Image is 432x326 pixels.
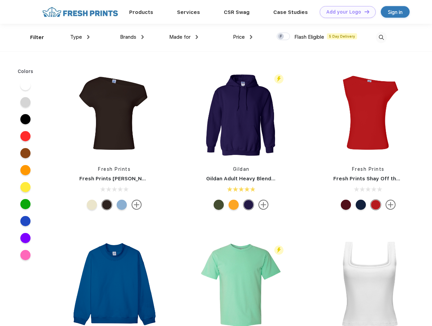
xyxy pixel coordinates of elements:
[341,200,351,210] div: Burgundy
[196,35,198,39] img: dropdown.png
[79,176,211,182] a: Fresh Prints [PERSON_NAME] Off the Shoulder Top
[214,200,224,210] div: Military Green
[352,166,385,172] a: Fresh Prints
[326,9,361,15] div: Add your Logo
[243,200,254,210] div: Purple
[69,69,159,159] img: func=resize&h=266
[233,166,250,172] a: Gildan
[371,200,381,210] div: Crimson
[141,35,144,39] img: dropdown.png
[356,200,366,210] div: Navy
[376,32,387,43] img: desktop_search.svg
[169,34,191,40] span: Made for
[70,34,82,40] span: Type
[87,200,97,210] div: Yellow
[87,35,90,39] img: dropdown.png
[40,6,120,18] img: fo%20logo%202.webp
[177,9,200,15] a: Services
[274,74,283,84] img: flash_active_toggle.svg
[274,246,283,255] img: flash_active_toggle.svg
[258,200,269,210] img: more.svg
[229,200,239,210] div: Gold
[388,8,402,16] div: Sign in
[132,200,142,210] img: more.svg
[386,200,396,210] img: more.svg
[98,166,131,172] a: Fresh Prints
[13,68,39,75] div: Colors
[30,34,44,41] div: Filter
[250,35,252,39] img: dropdown.png
[381,6,410,18] a: Sign in
[196,69,286,159] img: func=resize&h=266
[102,200,112,210] div: Brown
[327,33,357,39] span: 5 Day Delivery
[323,69,413,159] img: func=resize&h=266
[294,34,324,40] span: Flash Eligible
[224,9,250,15] a: CSR Swag
[365,10,369,14] img: DT
[129,9,153,15] a: Products
[120,34,136,40] span: Brands
[233,34,245,40] span: Price
[206,176,354,182] a: Gildan Adult Heavy Blend 8 Oz. 50/50 Hooded Sweatshirt
[117,200,127,210] div: Light Blue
